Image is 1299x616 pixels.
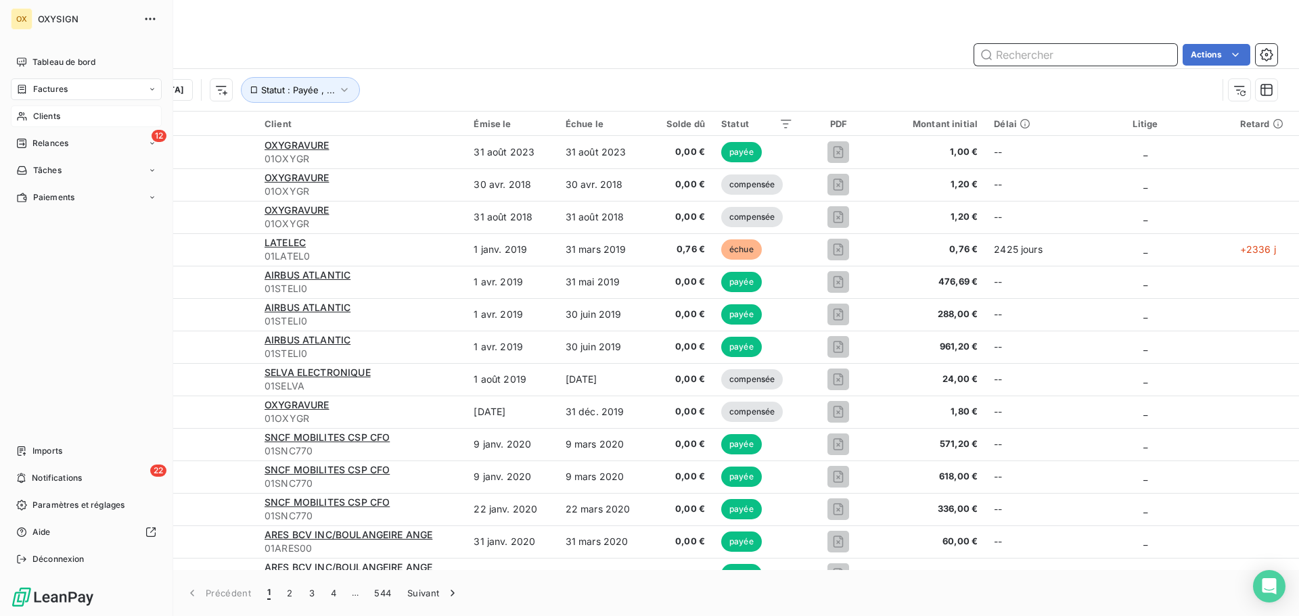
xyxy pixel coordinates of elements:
[657,405,705,419] span: 0,00 €
[265,496,390,508] span: SNCF MOBILITES CSP CFO
[884,405,978,419] span: 1,80 €
[986,201,1059,233] td: --
[11,8,32,30] div: OX
[265,464,390,475] span: SNCF MOBILITES CSP CFO
[265,399,329,410] span: OXYGRAVURE
[657,243,705,256] span: 0,76 €
[986,396,1059,428] td: --
[721,207,783,227] span: compensée
[986,233,1059,266] td: 2425 jours
[557,396,649,428] td: 31 déc. 2019
[465,525,557,558] td: 31 janv. 2020
[657,373,705,386] span: 0,00 €
[32,553,85,565] span: Déconnexion
[267,586,271,600] span: 1
[241,77,360,103] button: Statut : Payée , ...
[657,178,705,191] span: 0,00 €
[721,174,783,195] span: compensée
[1253,570,1285,602] div: Open Intercom Messenger
[265,412,457,425] span: 01OXYGR
[279,579,300,607] button: 2
[265,185,457,198] span: 01OXYGR
[265,347,457,360] span: 01STELI0
[884,210,978,224] span: 1,20 €
[1183,44,1250,66] button: Actions
[884,243,978,256] span: 0,76 €
[32,56,95,68] span: Tableau de bord
[884,340,978,354] span: 961,20 €
[150,465,166,477] span: 22
[1143,471,1147,482] span: _
[465,331,557,363] td: 1 avr. 2019
[11,521,162,543] a: Aide
[1143,276,1147,287] span: _
[721,142,762,162] span: payée
[1067,118,1224,129] div: Litige
[33,164,62,176] span: Tâches
[366,579,399,607] button: 544
[32,499,124,511] span: Paramètres et réglages
[721,118,793,129] div: Statut
[33,191,74,204] span: Paiements
[265,152,457,166] span: 01OXYGR
[1143,211,1147,222] span: _
[265,334,350,346] span: AIRBUS ATLANTIC
[986,266,1059,298] td: --
[986,136,1059,168] td: --
[657,567,705,581] span: 0,00 €
[657,308,705,321] span: 0,00 €
[721,272,762,292] span: payée
[11,78,162,100] a: Factures
[557,558,649,590] td: 31 mai 2020
[11,586,95,608] img: Logo LeanPay
[265,237,306,248] span: LATELEC
[557,136,649,168] td: 31 août 2023
[11,105,162,127] a: Clients
[884,535,978,548] span: 60,00 €
[1240,243,1276,255] span: +2336 j
[265,172,329,183] span: OXYGRAVURE
[465,428,557,460] td: 9 janv. 2020
[657,340,705,354] span: 0,00 €
[465,201,557,233] td: 31 août 2018
[1143,536,1147,547] span: _
[465,233,557,266] td: 1 janv. 2019
[557,525,649,558] td: 31 mars 2020
[265,561,432,573] span: ARES BCV INC/BOULANGEIRE ANGE
[721,531,762,552] span: payée
[1143,568,1147,579] span: _
[265,477,457,490] span: 01SNC770
[465,396,557,428] td: [DATE]
[265,302,350,313] span: AIRBUS ATLANTIC
[265,542,457,555] span: 01ARES00
[974,44,1177,66] input: Rechercher
[11,440,162,462] a: Imports
[994,118,1051,129] div: Délai
[557,428,649,460] td: 9 mars 2020
[465,266,557,298] td: 1 avr. 2019
[557,201,649,233] td: 31 août 2018
[265,118,457,129] div: Client
[884,145,978,159] span: 1,00 €
[33,83,68,95] span: Factures
[721,402,783,422] span: compensée
[721,337,762,357] span: payée
[261,85,335,95] span: Statut : Payée , ...
[265,366,371,378] span: SELVA ELECTRONIQUE
[265,282,457,295] span: 01STELI0
[884,308,978,321] span: 288,00 €
[265,529,432,540] span: ARES BCV INC/BOULANGEIRE ANGE
[557,331,649,363] td: 30 juin 2019
[265,444,457,458] span: 01SNC770
[1240,118,1291,129] div: Retard
[557,168,649,201] td: 30 avr. 2018
[809,118,867,129] div: PDF
[657,275,705,289] span: 0,00 €
[465,298,557,331] td: 1 avr. 2019
[721,467,762,487] span: payée
[721,369,783,389] span: compensée
[11,160,162,181] a: Tâches
[884,275,978,289] span: 476,69 €
[721,564,762,584] span: payée
[657,118,705,129] div: Solde dû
